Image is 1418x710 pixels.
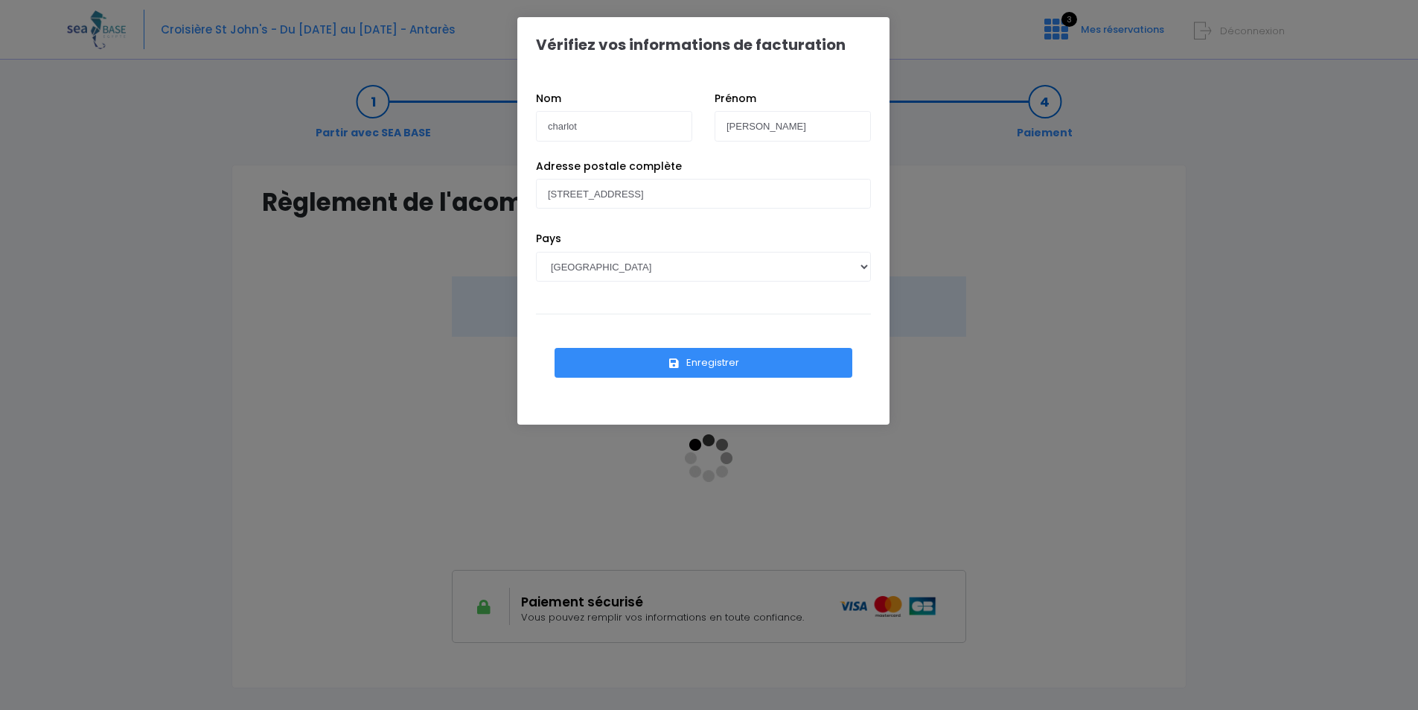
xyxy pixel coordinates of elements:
label: Pays [536,231,561,247]
button: Enregistrer [555,348,852,378]
label: Prénom [715,91,756,107]
label: Adresse postale complète [536,159,682,174]
label: Nom [536,91,561,107]
h1: Vérifiez vos informations de facturation [536,36,846,54]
